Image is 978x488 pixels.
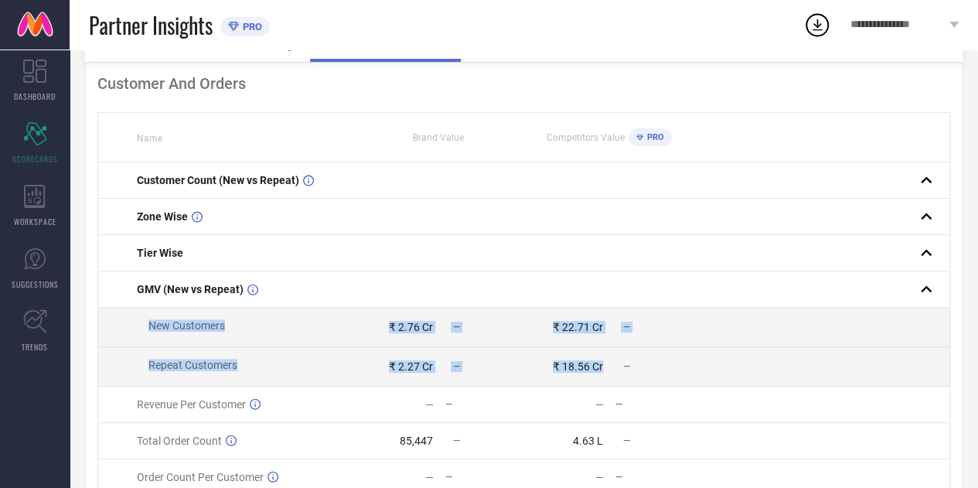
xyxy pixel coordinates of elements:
span: — [623,361,630,372]
div: — [445,472,523,483]
span: WORKSPACE [14,216,56,227]
span: SUGGESTIONS [12,278,59,290]
span: Order Count Per Customer [137,471,264,483]
span: Zone Wise [137,210,188,223]
span: Total Order Count [137,435,222,447]
span: Name [137,133,162,144]
div: — [425,471,434,483]
div: ₹ 18.56 Cr [553,360,603,373]
div: 85,447 [400,435,433,447]
div: — [445,399,523,410]
div: — [425,398,434,411]
span: TRENDS [22,341,48,353]
div: ₹ 2.76 Cr [389,321,433,333]
span: Tier Wise [137,247,183,259]
span: PRO [643,132,664,142]
span: Brand Value [413,132,464,143]
span: New Customers [148,319,225,332]
span: — [623,435,630,446]
div: — [615,472,693,483]
span: GMV (New vs Repeat) [137,283,244,295]
div: — [595,471,604,483]
span: Repeat Customers [148,359,237,371]
span: Revenue Per Customer [137,398,246,411]
span: Customer Count (New vs Repeat) [137,174,299,186]
div: — [595,398,604,411]
div: ₹ 2.27 Cr [389,360,433,373]
span: — [623,322,630,333]
span: DASHBOARD [14,90,56,102]
div: 4.63 L [573,435,603,447]
span: — [453,322,460,333]
span: — [453,361,460,372]
div: Customer And Orders [97,74,950,93]
span: Partner Insights [89,9,213,41]
div: — [615,399,693,410]
div: ₹ 22.71 Cr [553,321,603,333]
div: Open download list [803,11,831,39]
span: Competitors Value [547,132,625,143]
span: SCORECARDS [12,153,58,165]
span: PRO [239,21,262,32]
span: — [453,435,460,446]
